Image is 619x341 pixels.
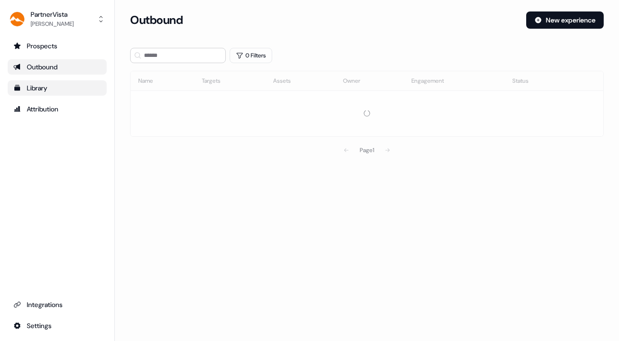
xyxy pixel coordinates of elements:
div: [PERSON_NAME] [31,19,74,29]
a: Go to prospects [8,38,107,54]
div: PartnerVista [31,10,74,19]
button: PartnerVista[PERSON_NAME] [8,8,107,31]
h3: Outbound [130,13,183,27]
a: Go to templates [8,80,107,96]
button: New experience [526,11,604,29]
a: Go to attribution [8,101,107,117]
div: Settings [13,321,101,330]
a: Go to integrations [8,297,107,312]
button: 0 Filters [230,48,272,63]
a: Go to outbound experience [8,59,107,75]
div: Attribution [13,104,101,114]
a: Go to integrations [8,318,107,333]
div: Integrations [13,300,101,309]
div: Library [13,83,101,93]
div: Outbound [13,62,101,72]
div: Prospects [13,41,101,51]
